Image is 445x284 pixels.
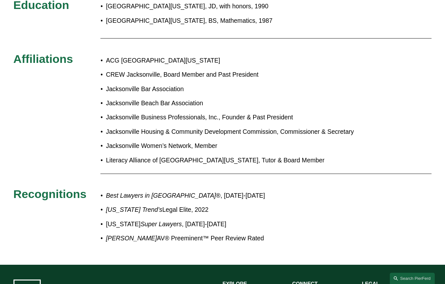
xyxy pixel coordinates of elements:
p: Jacksonville Beach Bar Association [106,98,379,109]
span: Recognitions [13,187,87,201]
p: ®, [DATE]-[DATE] [106,190,379,202]
p: ACG [GEOGRAPHIC_DATA][US_STATE] [106,55,379,66]
span: Affiliations [13,52,73,65]
p: Jacksonville Bar Association [106,84,379,95]
p: Legal Elite, 2022 [106,204,379,216]
p: [GEOGRAPHIC_DATA][US_STATE], JD, with honors, 1990 [106,1,379,12]
p: Jacksonville Housing & Community Development Commission, Commissioner & Secretary [106,126,379,138]
em: Super Lawyers [141,221,182,228]
p: Jacksonville Women’s Network, Member [106,141,379,152]
p: CREW Jacksonville, Board Member and Past President [106,69,379,81]
p: AV® Preeminent™ Peer Review Rated [106,233,379,244]
p: Jacksonville Business Professionals, Inc., Founder & Past President [106,112,379,123]
em: [PERSON_NAME] [106,235,157,242]
p: Literacy Alliance of [GEOGRAPHIC_DATA][US_STATE], Tutor & Board Member [106,155,379,166]
em: Best Lawyers in [GEOGRAPHIC_DATA] [106,192,216,199]
em: [US_STATE] Trend’s [106,206,162,213]
p: [GEOGRAPHIC_DATA][US_STATE], BS, Mathematics, 1987 [106,15,379,27]
p: [US_STATE] , [DATE]-[DATE] [106,219,379,230]
a: Search this site [390,273,435,284]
